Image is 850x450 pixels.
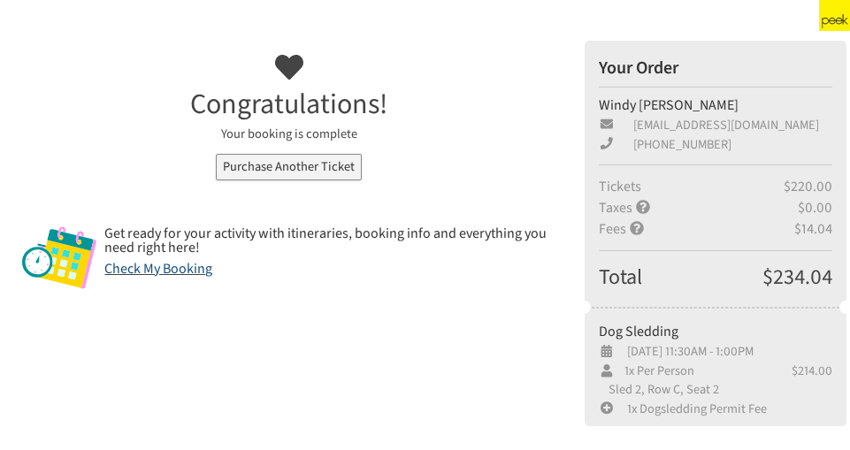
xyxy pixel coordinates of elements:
[794,218,832,240] div: $14.04
[631,116,819,134] span: [EMAIL_ADDRESS][DOMAIN_NAME]
[21,226,97,290] img: [ember-intl] Missing translation "alt.confirmation-booking-portal" for locales: "en-us"
[599,176,784,197] div: Tickets
[216,154,362,181] a: Purchase Another Ticket
[762,262,832,294] div: $234.04
[599,95,832,116] div: Windy [PERSON_NAME]
[792,362,832,381] span: $214.00
[615,342,754,361] span: [DATE] 11:30AM - 1:00PM
[615,400,767,418] span: 1x Dogsledding Permit Fee
[6,125,571,144] div: Your booking is complete
[798,197,832,218] div: $0.00
[631,135,731,154] span: [PHONE_NUMBER]
[656,10,804,27] div: Powered by [DOMAIN_NAME]
[104,226,556,255] div: Get ready for your activity with itineraries, booking info and everything you need right here!
[784,176,832,197] div: $220.00
[599,262,762,294] div: Total
[599,55,832,81] div: Your Order
[599,218,794,240] div: Fees
[599,197,798,218] div: Taxes
[104,259,212,278] a: Check My Booking
[599,321,832,342] div: Dog Sledding
[615,362,694,381] span: 1x Per Person
[599,380,719,399] span: Sled 2, Row C, Seat 2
